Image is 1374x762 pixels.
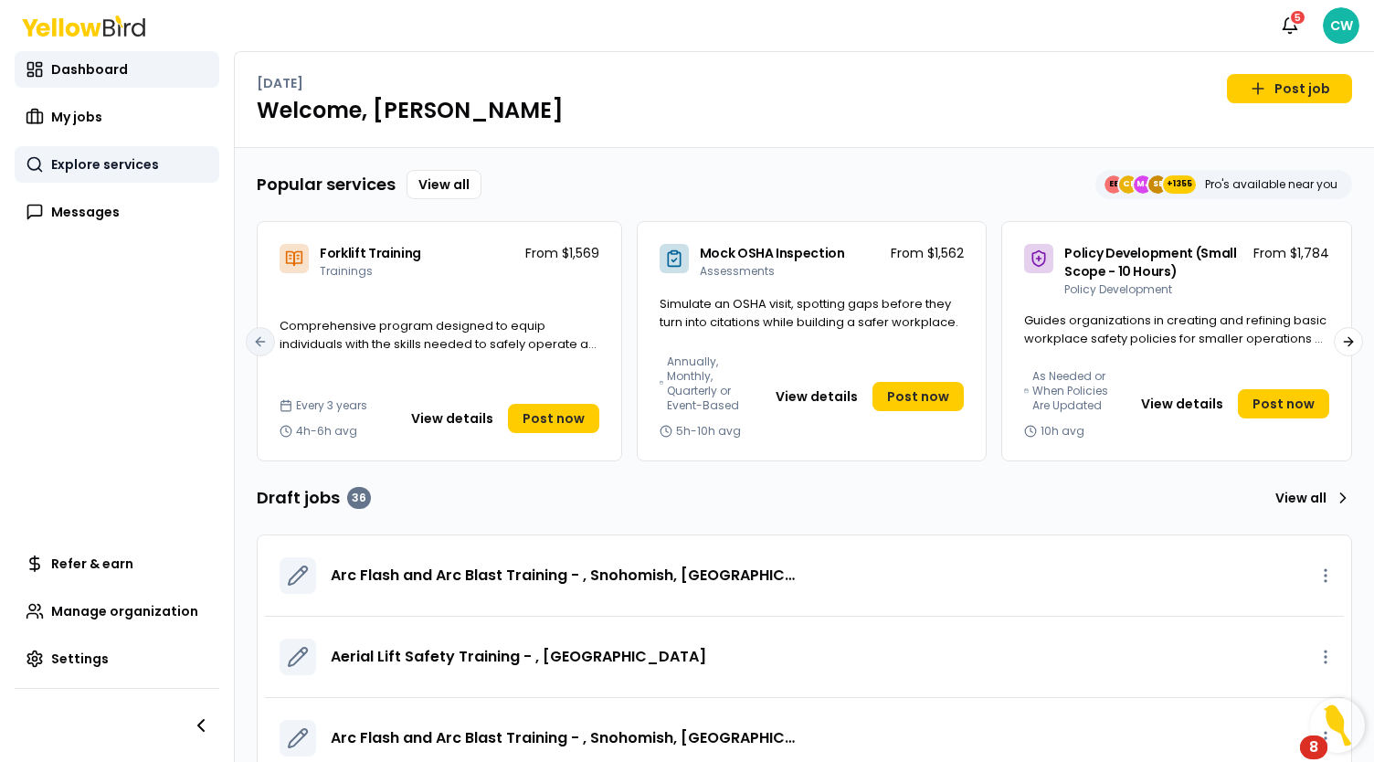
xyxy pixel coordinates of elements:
[296,424,357,439] span: 4h-6h avg
[887,387,949,406] span: Post now
[257,96,1352,125] h1: Welcome, [PERSON_NAME]
[51,555,133,573] span: Refer & earn
[1148,175,1167,194] span: SE
[1064,244,1236,280] span: Policy Development (Small Scope - 10 Hours)
[15,545,219,582] a: Refer & earn
[1268,483,1352,513] a: View all
[1134,175,1152,194] span: MJ
[872,382,964,411] a: Post now
[15,194,219,230] a: Messages
[15,593,219,630] a: Manage organization
[51,108,102,126] span: My jobs
[257,485,371,511] h3: Draft jobs
[1289,9,1306,26] div: 5
[1252,395,1315,413] span: Post now
[1024,312,1327,365] span: Guides organizations in creating and refining basic workplace safety policies for smaller operati...
[51,650,109,668] span: Settings
[1253,244,1329,262] p: From $1,784
[525,244,599,262] p: From $1,569
[15,146,219,183] a: Explore services
[51,203,120,221] span: Messages
[667,355,750,413] span: Annually, Monthly, Quarterly or Event-Based
[51,60,128,79] span: Dashboard
[1205,177,1337,192] p: Pro's available near you
[891,244,964,262] p: From $1,562
[407,170,481,199] a: View all
[1041,424,1084,439] span: 10h avg
[320,244,421,262] span: Forklift Training
[51,155,159,174] span: Explore services
[347,487,371,509] div: 36
[15,640,219,677] a: Settings
[1227,74,1352,103] a: Post job
[320,263,373,279] span: Trainings
[51,602,198,620] span: Manage organization
[331,727,798,749] a: Arc Flash and Arc Blast Training - , Snohomish, [GEOGRAPHIC_DATA] 98290
[1238,389,1329,418] a: Post now
[700,263,775,279] span: Assessments
[700,244,845,262] span: Mock OSHA Inspection
[1064,281,1172,297] span: Policy Development
[765,382,869,411] button: View details
[1104,175,1123,194] span: EE
[660,295,958,331] span: Simulate an OSHA visit, spotting gaps before they turn into citations while building a safer work...
[257,172,396,197] h3: Popular services
[1130,389,1234,418] button: View details
[280,317,597,370] span: Comprehensive program designed to equip individuals with the skills needed to safely operate a fo...
[1323,7,1359,44] span: CW
[296,398,367,413] span: Every 3 years
[15,99,219,135] a: My jobs
[1032,369,1115,413] span: As Needed or When Policies Are Updated
[257,74,303,92] p: [DATE]
[400,404,504,433] button: View details
[331,646,706,668] a: Aerial Lift Safety Training - , [GEOGRAPHIC_DATA]
[676,424,741,439] span: 5h-10h avg
[508,404,599,433] a: Post now
[331,565,798,587] a: Arc Flash and Arc Blast Training - , Snohomish, [GEOGRAPHIC_DATA] 98290
[15,51,219,88] a: Dashboard
[523,409,585,428] span: Post now
[1119,175,1137,194] span: CE
[1272,7,1308,44] button: 5
[1167,175,1192,194] span: +1355
[1310,698,1365,753] button: Open Resource Center, 8 new notifications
